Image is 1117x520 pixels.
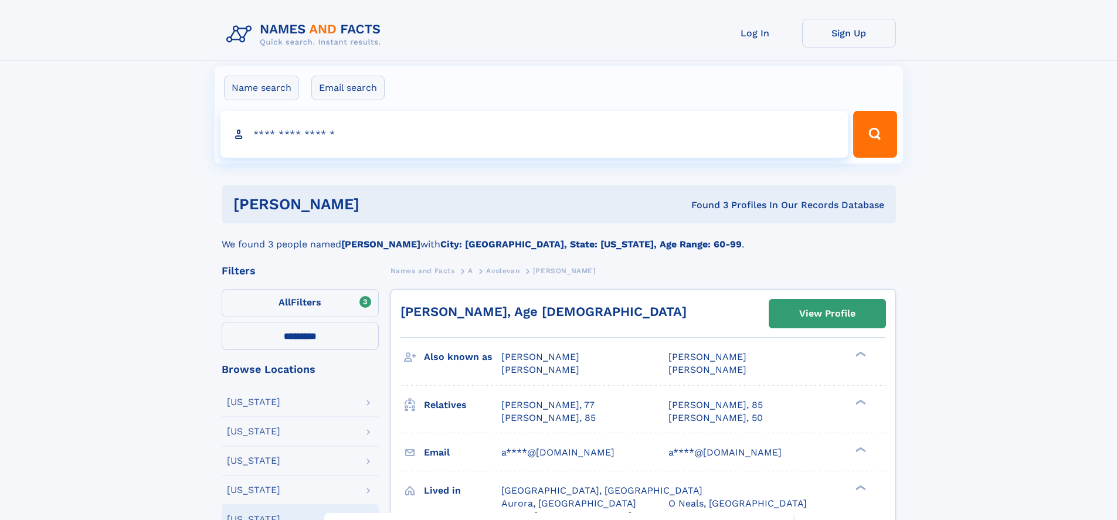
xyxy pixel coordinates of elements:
[424,347,501,367] h3: Also known as
[799,300,855,327] div: View Profile
[769,300,885,328] a: View Profile
[501,399,595,412] a: [PERSON_NAME], 77
[400,304,687,319] a: [PERSON_NAME], Age [DEMOGRAPHIC_DATA]
[468,263,473,278] a: A
[311,76,385,100] label: Email search
[525,199,884,212] div: Found 3 Profiles In Our Records Database
[222,266,379,276] div: Filters
[227,485,280,495] div: [US_STATE]
[668,364,746,375] span: [PERSON_NAME]
[708,19,802,47] a: Log In
[486,263,520,278] a: Avolevan
[853,111,897,158] button: Search Button
[391,263,455,278] a: Names and Facts
[227,456,280,465] div: [US_STATE]
[222,289,379,317] label: Filters
[501,485,702,496] span: [GEOGRAPHIC_DATA], [GEOGRAPHIC_DATA]
[668,412,763,424] a: [PERSON_NAME], 50
[440,239,742,250] b: City: [GEOGRAPHIC_DATA], State: [US_STATE], Age Range: 60-99
[501,412,596,424] a: [PERSON_NAME], 85
[668,498,807,509] span: O Neals, [GEOGRAPHIC_DATA]
[220,111,848,158] input: search input
[533,267,596,275] span: [PERSON_NAME]
[224,76,299,100] label: Name search
[222,223,896,251] div: We found 3 people named with .
[233,197,525,212] h1: [PERSON_NAME]
[853,446,867,453] div: ❯
[227,397,280,407] div: [US_STATE]
[853,351,867,358] div: ❯
[668,351,746,362] span: [PERSON_NAME]
[853,484,867,491] div: ❯
[486,267,520,275] span: Avolevan
[424,395,501,415] h3: Relatives
[222,364,379,375] div: Browse Locations
[222,19,391,50] img: Logo Names and Facts
[501,364,579,375] span: [PERSON_NAME]
[341,239,420,250] b: [PERSON_NAME]
[501,351,579,362] span: [PERSON_NAME]
[424,443,501,463] h3: Email
[424,481,501,501] h3: Lived in
[853,398,867,406] div: ❯
[227,427,280,436] div: [US_STATE]
[668,399,763,412] a: [PERSON_NAME], 85
[279,297,291,308] span: All
[501,498,636,509] span: Aurora, [GEOGRAPHIC_DATA]
[468,267,473,275] span: A
[802,19,896,47] a: Sign Up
